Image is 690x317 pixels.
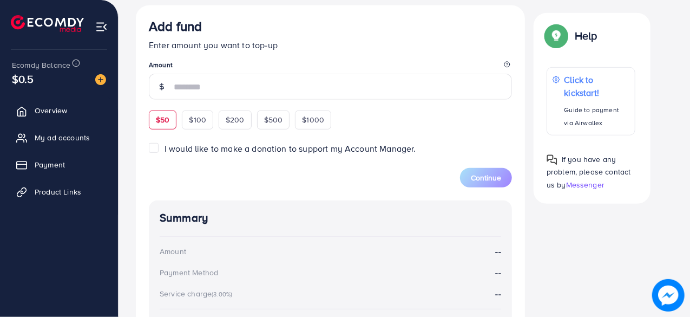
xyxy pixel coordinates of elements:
img: menu [95,21,108,33]
span: Overview [35,105,67,116]
a: Overview [8,100,110,121]
span: Ecomdy Balance [12,60,70,70]
strong: -- [496,288,501,300]
span: Product Links [35,186,81,197]
button: Continue [460,168,512,187]
span: $200 [226,114,245,125]
h4: Summary [160,211,501,225]
a: Payment [8,154,110,176]
h3: Add fund [149,18,202,34]
span: Messenger [566,179,604,190]
a: Product Links [8,181,110,203]
p: Click to kickstart! [564,73,629,99]
p: Guide to payment via Airwallex [564,103,629,130]
a: My ad accounts [8,127,110,148]
img: Popup guide [547,26,566,46]
img: image [95,74,106,85]
span: $100 [189,114,206,125]
span: Payment [35,159,65,170]
span: $0.5 [12,71,34,87]
span: $50 [156,114,169,125]
span: $500 [264,114,283,125]
span: If you have any problem, please contact us by [547,154,631,190]
p: Help [575,29,597,42]
span: I would like to make a donation to support my Account Manager. [165,143,416,154]
strong: -- [496,267,501,279]
div: Payment Method [160,267,218,278]
img: Popup guide [547,154,557,165]
img: image [652,279,685,312]
span: $1000 [302,114,324,125]
legend: Amount [149,60,512,74]
p: Enter amount you want to top-up [149,38,512,51]
small: (3.00%) [212,290,232,299]
strong: -- [496,245,501,258]
span: Continue [471,172,501,183]
span: My ad accounts [35,132,90,143]
div: Service charge [160,288,235,299]
div: Amount [160,246,186,257]
img: logo [11,15,84,32]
